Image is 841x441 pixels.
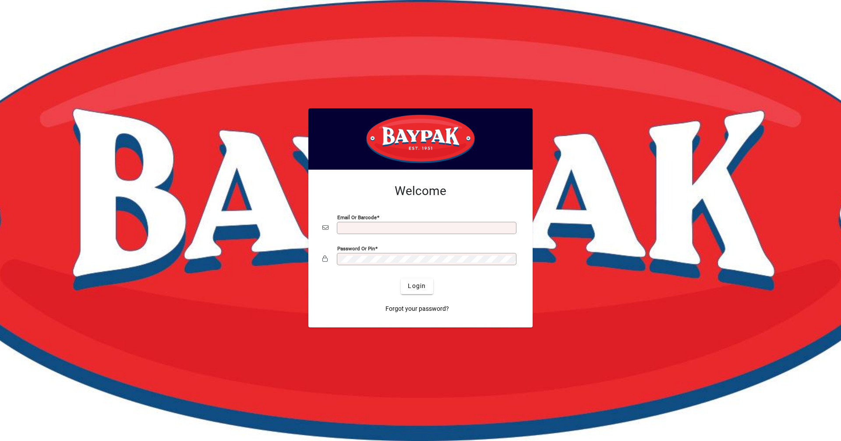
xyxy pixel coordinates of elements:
[401,278,433,294] button: Login
[322,184,519,199] h2: Welcome
[337,245,375,251] mat-label: Password or Pin
[385,304,449,313] span: Forgot your password?
[408,281,426,291] span: Login
[382,301,452,317] a: Forgot your password?
[337,214,377,220] mat-label: Email or Barcode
